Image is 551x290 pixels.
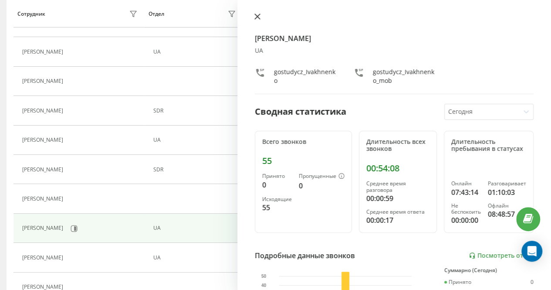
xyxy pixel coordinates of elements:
div: 0 [299,181,345,191]
div: Сотрудник [17,11,45,17]
div: Пропущенные [299,173,345,180]
div: Принято [262,173,292,179]
div: [PERSON_NAME] [22,196,65,202]
div: 00:00:00 [451,215,481,225]
div: Исходящие [262,196,292,202]
div: [PERSON_NAME] [22,225,65,231]
div: 00:54:08 [366,163,429,174]
div: Сводная статистика [255,105,346,118]
div: UA [255,47,534,55]
div: 07:43:14 [451,187,481,198]
div: Онлайн [451,181,481,187]
text: 40 [261,283,267,288]
div: [PERSON_NAME] [22,49,65,55]
div: UA [153,225,238,231]
div: [PERSON_NAME] [22,108,65,114]
div: 00:00:59 [366,193,429,204]
div: Среднее время ответа [366,209,429,215]
div: 55 [262,202,292,213]
a: Посмотреть отчет [469,252,534,259]
div: Длительность всех звонков [366,138,429,153]
div: 0 [262,180,292,190]
div: gostudycz_Ivakhnenko_mob [373,68,435,85]
div: UA [153,137,238,143]
div: Принято [444,279,471,285]
div: Подробные данные звонков [255,250,355,261]
div: 0 [531,279,534,285]
div: 08:48:57 [488,209,526,219]
div: 00:00:17 [366,215,429,225]
div: [PERSON_NAME] [22,78,65,84]
text: 50 [261,274,267,279]
div: [PERSON_NAME] [22,137,65,143]
div: Отдел [149,11,164,17]
div: 55 [262,156,345,166]
div: Разговаривает [488,181,526,187]
div: SDR [153,167,238,173]
div: 01:10:03 [488,187,526,198]
div: Суммарно (Сегодня) [444,267,534,273]
div: [PERSON_NAME] [22,167,65,173]
div: [PERSON_NAME] [22,284,65,290]
div: SDR [153,108,238,114]
div: UA [153,255,238,261]
div: Среднее время разговора [366,181,429,193]
div: Open Intercom Messenger [521,241,542,262]
div: Офлайн [488,203,526,209]
div: [PERSON_NAME] [22,255,65,261]
div: gostudycz_Ivakhnenko [274,68,336,85]
h4: [PERSON_NAME] [255,33,534,44]
div: Всего звонков [262,138,345,146]
div: Длительность пребывания в статусах [451,138,526,153]
div: Не беспокоить [451,203,481,215]
div: UA [153,49,238,55]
